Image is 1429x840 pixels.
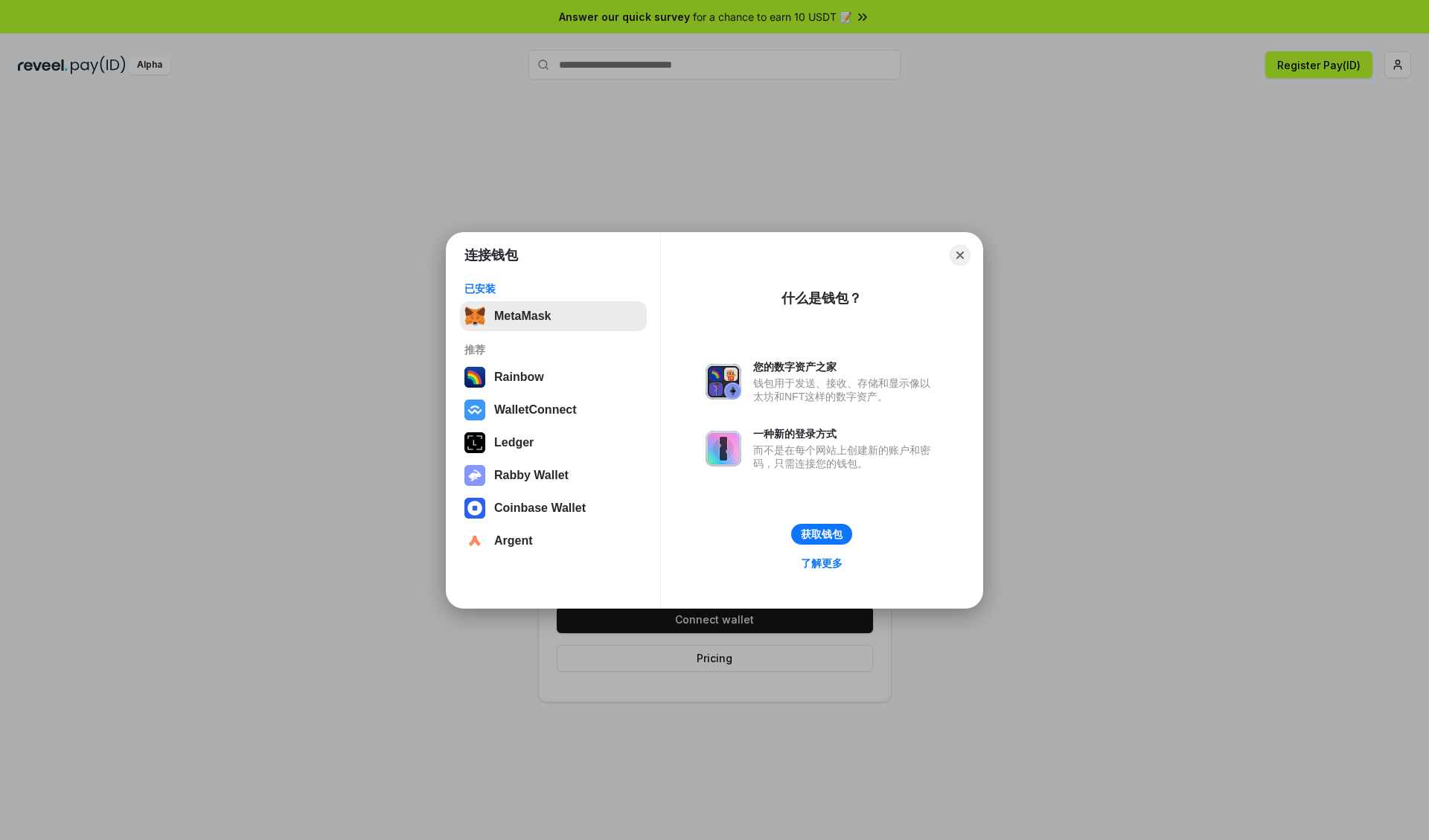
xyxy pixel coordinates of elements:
[460,526,647,556] button: Argent
[706,431,741,467] img: svg+xml,%3Csvg%20xmlns%3D%22http%3A%2F%2Fwww.w3.org%2F2000%2Fsvg%22%20fill%3D%22none%22%20viewBox...
[494,403,577,417] div: WalletConnect
[494,436,534,449] div: Ledger
[801,557,843,570] div: 了解更多
[464,465,485,486] img: svg+xml,%3Csvg%20xmlns%3D%22http%3A%2F%2Fwww.w3.org%2F2000%2Fsvg%22%20fill%3D%22none%22%20viewBox...
[753,376,938,403] div: 钱包用于发送、接收、存储和显示像以太坊和NFT这样的数字资产。
[494,469,569,482] div: Rabby Wallet
[494,310,551,323] div: MetaMask
[950,245,971,266] button: Close
[753,427,938,440] div: 一种新的登录方式
[460,301,647,331] button: MetaMask
[753,360,938,373] div: 您的数字资产之家
[460,493,647,523] button: Coinbase Wallet
[706,364,741,400] img: svg+xml,%3Csvg%20xmlns%3D%22http%3A%2F%2Fwww.w3.org%2F2000%2Fsvg%22%20fill%3D%22none%22%20viewBox...
[464,432,485,453] img: svg+xml,%3Csvg%20xmlns%3D%22http%3A%2F%2Fwww.w3.org%2F2000%2Fsvg%22%20width%3D%2228%22%20height%3...
[464,343,642,356] div: 推荐
[494,501,586,515] div: Coinbase Wallet
[801,528,843,541] div: 获取钱包
[464,400,485,420] img: svg+xml,%3Csvg%20width%3D%2228%22%20height%3D%2228%22%20viewBox%3D%220%200%2028%2028%22%20fill%3D...
[781,289,862,307] div: 什么是钱包？
[792,554,851,573] a: 了解更多
[464,498,485,519] img: svg+xml,%3Csvg%20width%3D%2228%22%20height%3D%2228%22%20viewBox%3D%220%200%2028%2028%22%20fill%3D...
[464,282,642,295] div: 已安装
[753,443,938,470] div: 而不是在每个网站上创建新的账户和密码，只需连接您的钱包。
[464,530,485,551] img: svg+xml,%3Csvg%20width%3D%2228%22%20height%3D%2228%22%20viewBox%3D%220%200%2028%2028%22%20fill%3D...
[464,306,485,327] img: svg+xml,%3Csvg%20fill%3D%22none%22%20height%3D%2233%22%20viewBox%3D%220%200%2035%2033%22%20width%...
[460,461,647,490] button: Rabby Wallet
[460,395,647,425] button: WalletConnect
[494,371,544,384] div: Rainbow
[494,534,533,548] div: Argent
[464,367,485,388] img: svg+xml,%3Csvg%20width%3D%22120%22%20height%3D%22120%22%20viewBox%3D%220%200%20120%20120%22%20fil...
[460,428,647,458] button: Ledger
[791,524,852,545] button: 获取钱包
[460,362,647,392] button: Rainbow
[464,246,518,264] h1: 连接钱包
